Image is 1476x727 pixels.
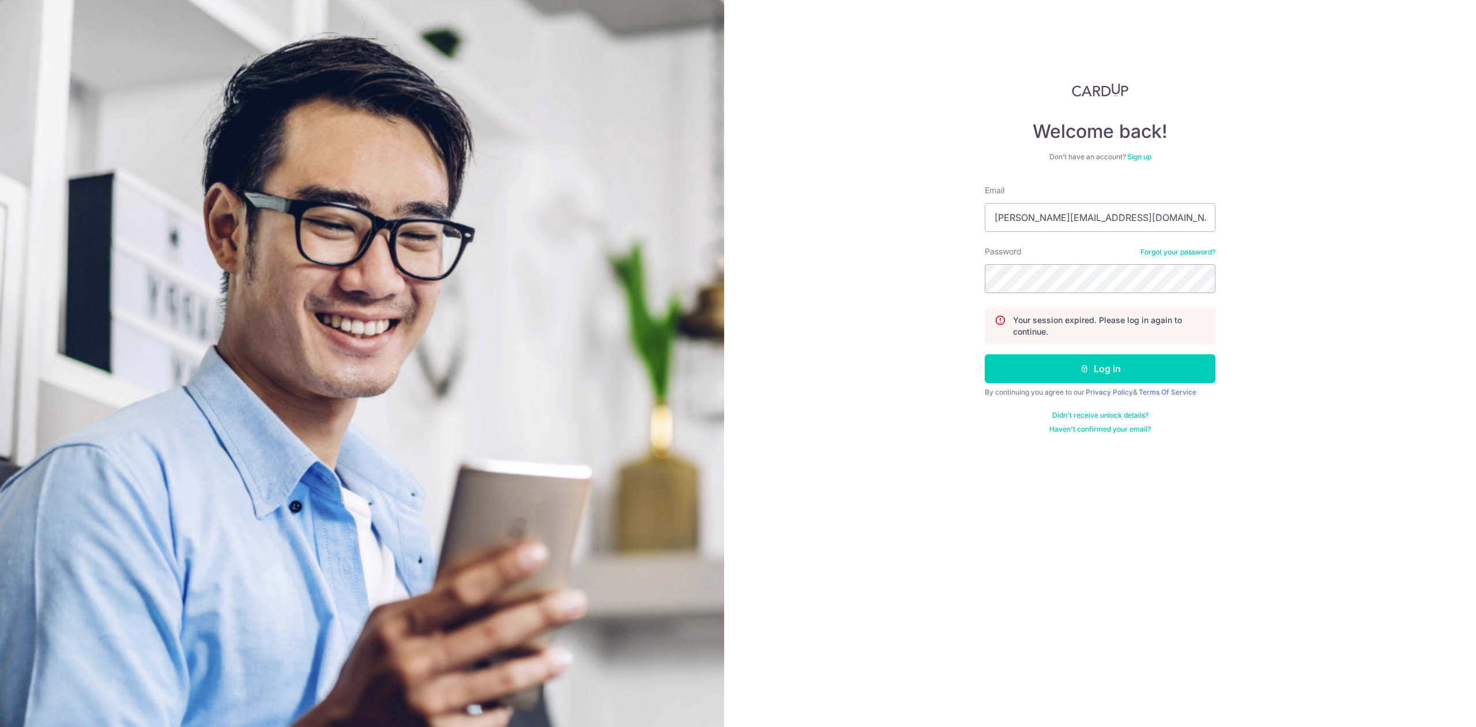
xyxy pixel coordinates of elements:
[985,354,1215,383] button: Log in
[985,388,1215,397] div: By continuing you agree to our &
[985,152,1215,162] div: Don’t have an account?
[1072,83,1128,97] img: CardUp Logo
[1139,388,1196,396] a: Terms Of Service
[1086,388,1133,396] a: Privacy Policy
[985,203,1215,232] input: Enter your Email
[1052,411,1149,420] a: Didn't receive unlock details?
[1049,425,1151,434] a: Haven't confirmed your email?
[985,246,1022,257] label: Password
[1127,152,1151,161] a: Sign up
[985,120,1215,143] h4: Welcome back!
[1140,248,1215,257] a: Forgot your password?
[1013,314,1206,338] p: Your session expired. Please log in again to continue.
[985,185,1004,196] label: Email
